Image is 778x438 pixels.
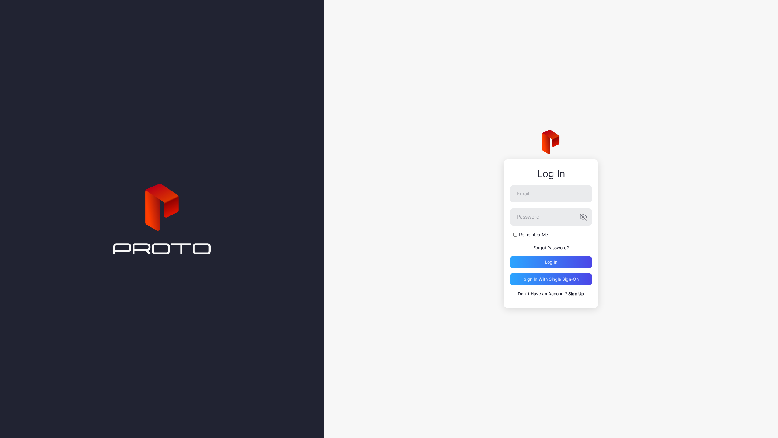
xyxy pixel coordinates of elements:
input: Email [510,185,592,202]
div: Log In [510,168,592,179]
div: Sign in With Single Sign-On [524,277,579,282]
button: Password [580,213,587,221]
label: Remember Me [519,232,548,238]
button: Log in [510,256,592,268]
p: Don`t Have an Account? [510,290,592,297]
a: Sign Up [568,291,584,296]
a: Forgot Password? [533,245,569,250]
input: Password [510,208,592,226]
div: Log in [545,260,557,265]
button: Sign in With Single Sign-On [510,273,592,285]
